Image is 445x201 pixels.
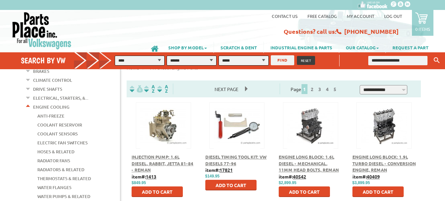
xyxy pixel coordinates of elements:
a: Engine Cooling [33,103,69,111]
button: FIND [271,55,294,65]
a: Diesel Timing Tool Kit: VW Diesels 77-96 [205,154,267,166]
b: item#: [205,167,233,173]
span: $2,899.95 [279,180,296,185]
a: Injection Pump: 1.6L Diesel, Rabbit, Jetta 81-84 - Reman [132,154,193,173]
span: 1 [302,84,307,94]
a: 4 [324,86,330,92]
a: Water Pumps & Related [37,192,90,201]
a: SHOP BY MODEL [162,42,214,53]
a: 3 [317,86,323,92]
span: RESET [301,58,311,63]
button: Add to Cart [279,186,330,197]
a: 0 items [412,10,433,36]
div: Page [280,83,349,94]
img: Sort by Headline [143,85,156,93]
a: 2 [309,86,315,92]
a: Free Catalog [307,13,337,19]
span: $849.95 [132,180,146,185]
a: OUR CATALOG [339,42,385,53]
a: Next Page [208,86,245,92]
a: Electrical, Starters, &... [33,94,88,102]
a: Engine Long Block: 1.9L Turbo Diesel - Conversion Engine, Reman [352,154,416,173]
span: Add to Cart [363,189,393,195]
span: Next Page [208,84,245,94]
p: 0 items [415,26,430,32]
b: item#: [279,174,306,179]
a: Anti-Freeze [37,112,64,120]
span: $149.95 [205,174,220,178]
button: RESET [297,56,315,65]
img: Parts Place Inc! [12,12,72,50]
a: Coolant Sensors [37,129,78,138]
a: Water Flanges [37,183,71,192]
a: REQUEST A PART [386,42,435,53]
a: Thermostats & Related [37,174,91,183]
h4: Search by VW [21,56,116,65]
a: Hoses & Related [37,147,74,156]
a: Contact us [272,13,298,19]
b: item#: [352,174,380,179]
b: item#: [132,174,156,179]
a: 5 [332,86,338,92]
u: 40409 [367,174,380,179]
img: filterpricelow.svg [130,85,143,93]
a: Climate Control [33,76,72,84]
a: Brakes [33,67,49,75]
a: Coolant Reservoir [37,121,82,129]
a: Engine Long Block: 1.6L Diesel - Mechanical, 11mm Head Bolts, Reman [279,154,339,173]
button: Add to Cart [205,180,257,190]
a: Radiator Fans [37,156,70,165]
u: 1413 [146,174,156,179]
u: 40542 [293,174,306,179]
span: Add to Cart [289,189,320,195]
a: Radiators & Related [37,165,84,174]
a: Log out [384,13,402,19]
a: My Account [347,13,374,19]
button: Add to Cart [132,186,183,197]
a: INDUSTRIAL ENGINE & PARTS [264,42,339,53]
span: Add to Cart [216,182,246,188]
a: Electric Fan Switches [37,138,88,147]
a: SCRATCH & DENT [214,42,263,53]
span: $3,899.95 [352,180,370,185]
a: Drive Shafts [33,85,62,93]
button: Add to Cart [352,186,404,197]
u: 17821 [220,167,233,173]
button: Keyword Search [432,55,442,66]
span: Add to Cart [142,189,173,195]
img: Sort by Sales Rank [156,85,169,93]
